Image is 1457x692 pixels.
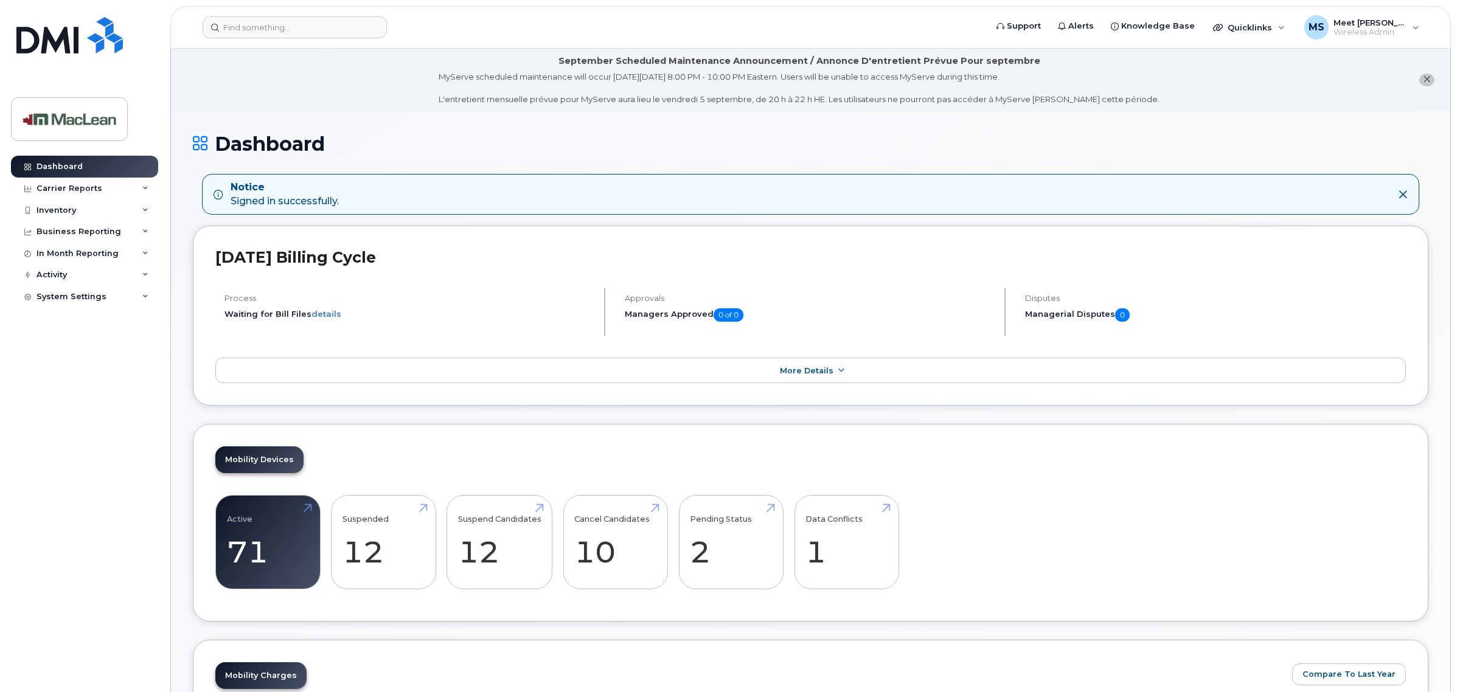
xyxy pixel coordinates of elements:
[625,308,994,322] h5: Managers Approved
[574,502,656,583] a: Cancel Candidates 10
[439,71,1160,105] div: MyServe scheduled maintenance will occur [DATE][DATE] 8:00 PM - 10:00 PM Eastern. Users will be u...
[805,502,888,583] a: Data Conflicts 1
[311,309,341,319] a: details
[625,294,994,303] h4: Approvals
[690,502,772,583] a: Pending Status 2
[780,366,833,375] span: More Details
[1302,668,1396,680] span: Compare To Last Year
[215,446,304,473] a: Mobility Devices
[714,308,743,322] span: 0 of 0
[1292,663,1406,685] button: Compare To Last Year
[1025,308,1406,322] h5: Managerial Disputes
[1419,74,1434,86] button: close notification
[193,133,1428,154] h1: Dashboard
[458,502,541,583] a: Suspend Candidates 12
[1115,308,1130,322] span: 0
[558,55,1040,67] div: September Scheduled Maintenance Announcement / Annonce D'entretient Prévue Pour septembre
[215,248,1406,266] h2: [DATE] Billing Cycle
[231,181,339,195] strong: Notice
[224,308,594,320] li: Waiting for Bill Files
[224,294,594,303] h4: Process
[231,181,339,209] div: Signed in successfully.
[343,502,425,583] a: Suspended 12
[215,662,307,689] a: Mobility Charges
[1025,294,1406,303] h4: Disputes
[227,502,309,583] a: Active 71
